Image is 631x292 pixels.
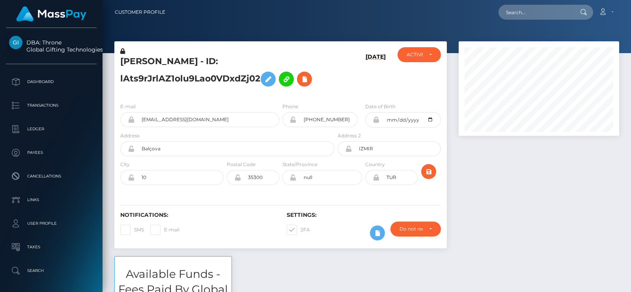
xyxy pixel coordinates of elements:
p: Cancellations [9,170,93,182]
p: Taxes [9,241,93,253]
span: DBA: Throne Global Gifting Technologies Inc [6,39,97,53]
a: Dashboard [6,72,97,92]
label: Postal Code [227,161,256,168]
label: Phone [282,103,298,110]
p: Ledger [9,123,93,135]
a: User Profile [6,214,97,233]
a: Payees [6,143,97,163]
button: ACTIVE [398,47,441,62]
label: SMS [120,225,144,235]
p: Search [9,265,93,277]
p: Payees [9,147,93,159]
label: State/Province [282,161,317,168]
label: 2FA [287,225,310,235]
label: Date of Birth [365,103,396,110]
img: MassPay Logo [16,6,86,22]
a: Taxes [6,237,97,257]
div: Do not require [400,226,423,232]
a: Ledger [6,119,97,139]
p: User Profile [9,218,93,229]
label: City [120,161,130,168]
p: Dashboard [9,76,93,88]
a: Customer Profile [115,4,165,20]
h6: [DATE] [366,54,386,93]
img: Global Gifting Technologies Inc [9,36,22,49]
a: Cancellations [6,166,97,186]
label: E-mail [120,103,136,110]
label: Country [365,161,385,168]
p: Links [9,194,93,206]
p: Transactions [9,100,93,111]
a: Transactions [6,96,97,115]
label: Address 2 [338,132,361,139]
label: E-mail [150,225,179,235]
h6: Notifications: [120,212,275,218]
div: ACTIVE [407,52,423,58]
a: Search [6,261,97,281]
input: Search... [498,5,573,20]
h5: [PERSON_NAME] - ID: lAts9rJrlAZ1olu9Lao0VDxdZj02 [120,55,330,91]
a: Links [6,190,97,210]
button: Do not require [390,222,441,237]
h6: Settings: [287,212,441,218]
label: Address [120,132,140,139]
